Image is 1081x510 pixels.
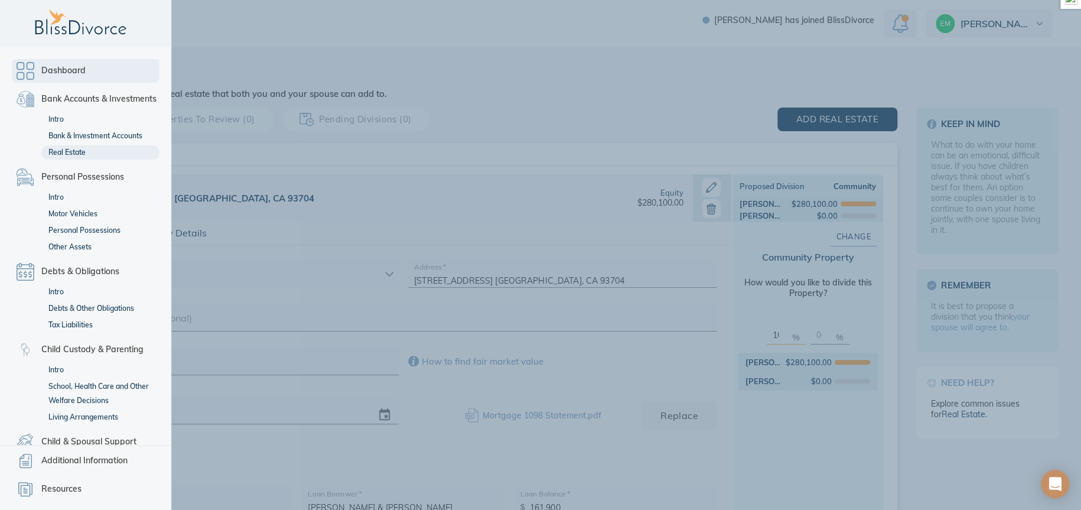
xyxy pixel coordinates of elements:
[41,64,86,78] span: Dashboard
[41,454,128,468] span: Additional Information
[41,190,159,204] a: Intro
[41,343,144,357] span: Child Custody & Parenting
[41,207,159,221] a: Motor Vehicles
[41,363,159,377] a: Intro
[12,87,159,111] a: Bank Accounts & Investments
[12,59,159,83] a: Dashboard
[41,129,159,143] a: Bank & Investment Accounts
[41,223,159,238] a: Personal Possessions
[41,435,136,449] span: Child & Spousal Support
[12,165,159,189] a: Personal Possessions
[41,92,157,106] span: Bank Accounts & Investments
[41,170,124,184] span: Personal Possessions
[12,260,159,284] a: Debts & Obligations
[41,240,159,254] a: Other Assets
[41,112,159,126] a: Intro
[12,338,159,362] a: Child Custody & Parenting
[41,265,119,279] span: Debts & Obligations
[12,449,159,473] a: Additional Information
[41,482,82,496] span: Resources
[41,285,159,299] a: Intro
[41,301,159,316] a: Debts & Other Obligations
[12,430,159,454] a: Child & Spousal Support
[41,410,159,424] a: Living Arrangements
[41,379,159,408] a: School, Health Care and Other Welfare Decisions
[41,318,159,332] a: Tax Liabilities
[12,477,159,501] a: Resources
[41,145,159,160] a: Real Estate
[1041,470,1069,498] div: Open Intercom Messenger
